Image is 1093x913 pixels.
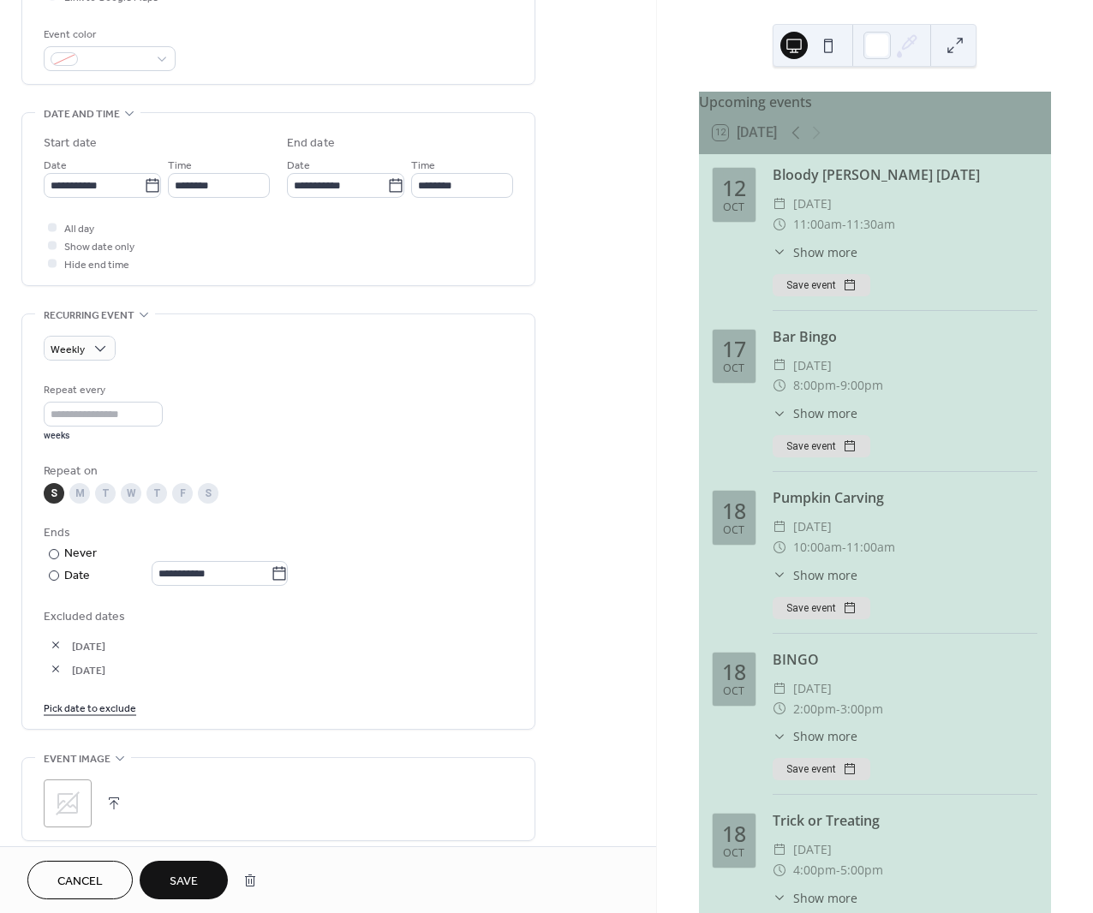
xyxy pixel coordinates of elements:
[773,839,786,860] div: ​
[840,860,883,880] span: 5:00pm
[840,375,883,396] span: 9:00pm
[836,375,840,396] span: -
[793,243,857,261] span: Show more
[793,194,832,214] span: [DATE]
[773,727,786,745] div: ​
[773,678,786,699] div: ​
[69,483,90,504] div: M
[773,566,857,584] button: ​Show more
[722,500,746,522] div: 18
[64,220,94,238] span: All day
[72,661,513,679] span: [DATE]
[44,105,120,123] span: Date and time
[773,889,857,907] button: ​Show more
[170,873,198,891] span: Save
[773,516,786,537] div: ​
[793,516,832,537] span: [DATE]
[64,238,134,256] span: Show date only
[773,375,786,396] div: ​
[287,134,335,152] div: End date
[44,134,97,152] div: Start date
[773,487,1037,508] div: Pumpkin Carving
[411,157,435,175] span: Time
[140,861,228,899] button: Save
[172,483,193,504] div: F
[287,157,310,175] span: Date
[64,566,288,586] div: Date
[27,861,133,899] button: Cancel
[723,202,744,213] div: Oct
[722,661,746,683] div: 18
[842,537,846,558] span: -
[793,699,836,719] span: 2:00pm
[773,326,1037,347] div: Bar Bingo
[773,243,786,261] div: ​
[44,524,510,542] div: Ends
[773,404,857,422] button: ​Show more
[723,686,744,697] div: Oct
[44,462,510,480] div: Repeat on
[773,649,1037,670] div: BINGO
[44,700,136,718] span: Pick date to exclude
[836,860,840,880] span: -
[168,157,192,175] span: Time
[773,810,1037,831] div: Trick or Treating
[793,727,857,745] span: Show more
[793,537,842,558] span: 10:00am
[773,566,786,584] div: ​
[64,256,129,274] span: Hide end time
[793,404,857,422] span: Show more
[773,889,786,907] div: ​
[72,637,513,655] span: [DATE]
[773,537,786,558] div: ​
[793,678,832,699] span: [DATE]
[773,758,870,780] button: Save event
[146,483,167,504] div: T
[842,214,846,235] span: -
[773,274,870,296] button: Save event
[699,92,1051,112] div: Upcoming events
[57,873,103,891] span: Cancel
[793,860,836,880] span: 4:00pm
[64,545,98,563] div: Never
[44,430,163,442] div: weeks
[44,381,159,399] div: Repeat every
[44,307,134,325] span: Recurring event
[722,338,746,360] div: 17
[44,157,67,175] span: Date
[773,727,857,745] button: ​Show more
[836,699,840,719] span: -
[793,566,857,584] span: Show more
[723,525,744,536] div: Oct
[793,214,842,235] span: 11:00am
[723,363,744,374] div: Oct
[773,597,870,619] button: Save event
[44,779,92,827] div: ;
[44,26,172,44] div: Event color
[44,608,513,626] span: Excluded dates
[773,214,786,235] div: ​
[840,699,883,719] span: 3:00pm
[773,355,786,376] div: ​
[773,243,857,261] button: ​Show more
[773,860,786,880] div: ​
[773,194,786,214] div: ​
[773,435,870,457] button: Save event
[121,483,141,504] div: W
[773,164,1037,185] div: Bloody [PERSON_NAME] [DATE]
[51,340,85,360] span: Weekly
[773,699,786,719] div: ​
[723,848,744,859] div: Oct
[44,483,64,504] div: S
[773,404,786,422] div: ​
[95,483,116,504] div: T
[793,355,832,376] span: [DATE]
[198,483,218,504] div: S
[793,375,836,396] span: 8:00pm
[722,823,746,844] div: 18
[793,889,857,907] span: Show more
[846,214,895,235] span: 11:30am
[846,537,895,558] span: 11:00am
[793,839,832,860] span: [DATE]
